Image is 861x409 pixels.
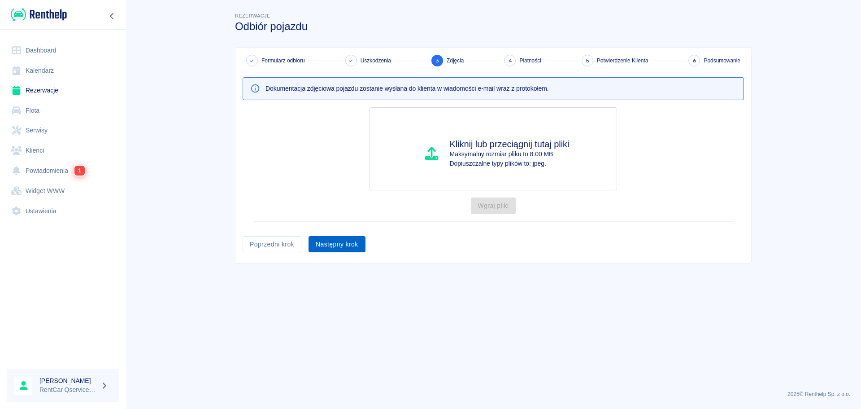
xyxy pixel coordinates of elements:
[309,236,365,253] button: Następny krok
[597,57,648,65] span: Potwierdzenie Klienta
[39,376,97,385] h6: [PERSON_NAME]
[7,160,119,181] a: Powiadomienia1
[136,390,850,398] p: 2025 © Renthelp Sp. z o.o.
[586,56,589,66] span: 5
[265,84,549,93] p: Dokumentacja zdjęciowa pojazdu zostanie wysłana do klienta w wiadomości e-mail wraz z protokołem.
[7,201,119,221] a: Ustawienia
[447,57,464,65] span: Zdjęcia
[693,56,696,66] span: 6
[7,181,119,201] a: Widget WWW
[7,141,119,161] a: Klienci
[435,56,439,66] span: 3
[450,150,570,159] p: Maksymalny rozmiar pliku to 8.00 MB.
[509,56,512,66] span: 4
[243,236,301,253] button: Poprzedni krok
[704,57,740,65] span: Podsumowanie
[519,57,541,65] span: Płatności
[7,80,119,101] a: Rezerwacje
[7,120,119,141] a: Serwisy
[74,166,85,176] span: 1
[105,10,119,22] button: Zwiń nawigację
[450,159,570,168] p: Dopiuszczalne typy plików to: jpeg.
[235,13,270,18] span: Rezerwacje
[7,101,119,121] a: Flota
[11,7,67,22] img: Renthelp logo
[261,57,305,65] span: Formularz odbioru
[361,57,391,65] span: Uszkodzenia
[235,20,752,33] h3: Odbiór pojazdu
[7,7,67,22] a: Renthelp logo
[7,61,119,81] a: Kalendarz
[450,139,570,150] h4: Kliknij lub przeciągnij tutaj pliki
[39,385,97,395] p: RentCar Qservice Damar Parts
[7,40,119,61] a: Dashboard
